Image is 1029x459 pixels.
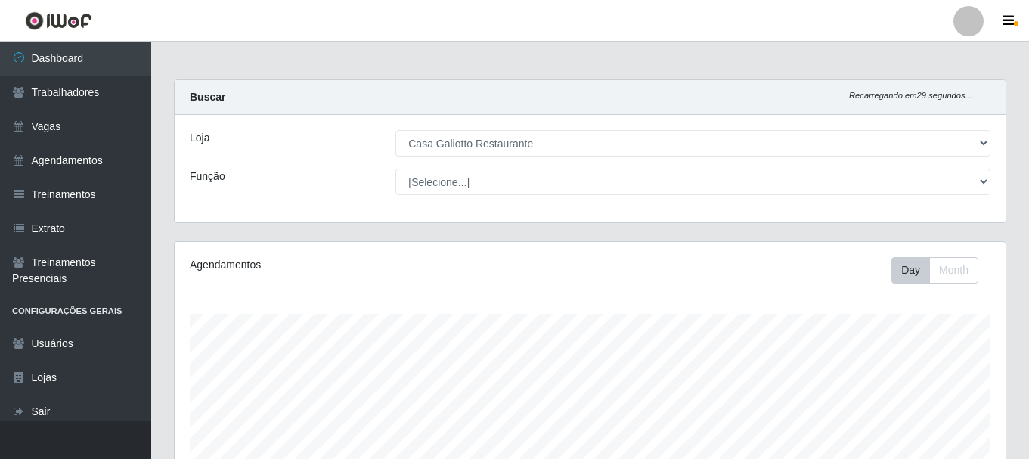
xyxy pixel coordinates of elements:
[190,169,225,185] label: Função
[25,11,92,30] img: CoreUI Logo
[190,130,209,146] label: Loja
[929,257,978,284] button: Month
[849,91,972,100] i: Recarregando em 29 segundos...
[190,91,225,103] strong: Buscar
[190,257,510,273] div: Agendamentos
[891,257,930,284] button: Day
[891,257,990,284] div: Toolbar with button groups
[891,257,978,284] div: First group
